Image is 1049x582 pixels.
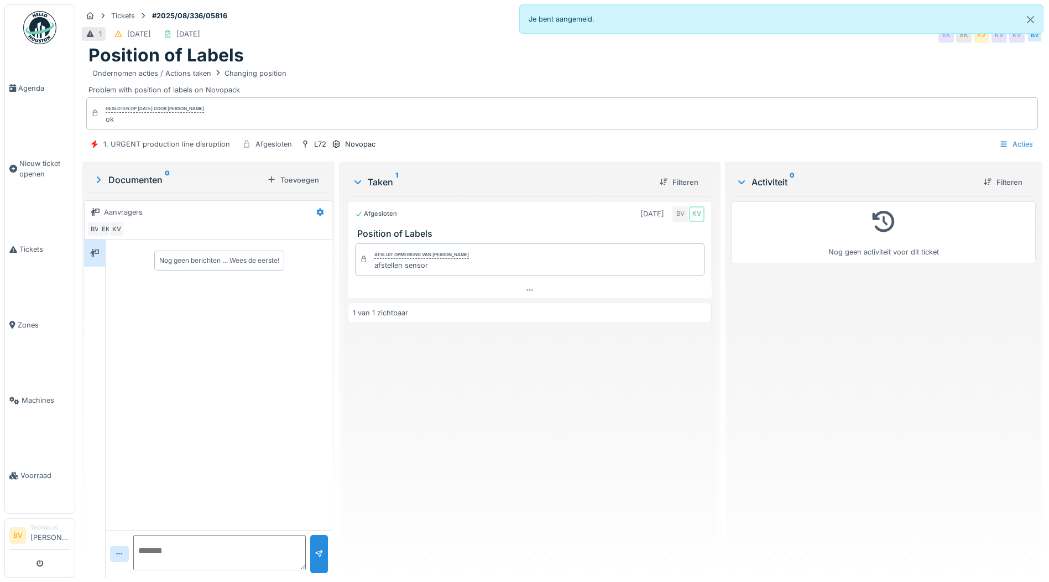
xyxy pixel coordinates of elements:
[20,470,70,481] span: Voorraad
[355,209,397,219] div: Afgesloten
[165,173,170,186] sup: 0
[22,395,70,406] span: Machines
[18,320,70,330] span: Zones
[111,11,135,21] div: Tickets
[736,175,974,189] div: Activiteit
[1018,5,1043,34] button: Close
[103,139,230,149] div: 1. URGENT production line disruption
[99,29,102,39] div: 1
[19,158,70,179] span: Nieuw ticket openen
[18,83,70,93] span: Agenda
[5,212,75,287] a: Tickets
[9,527,26,544] li: BV
[5,50,75,126] a: Agenda
[87,221,102,237] div: BV
[994,136,1038,152] div: Acties
[790,175,795,189] sup: 0
[127,29,151,39] div: [DATE]
[395,175,398,189] sup: 1
[938,27,954,43] div: EK
[357,228,707,239] h3: Position of Labels
[106,114,204,124] div: ok
[655,175,703,190] div: Filteren
[5,126,75,212] a: Nieuw ticket openen
[5,438,75,513] a: Voorraad
[374,251,469,259] div: Afsluit opmerking van [PERSON_NAME]
[374,260,469,271] div: afstellen sensor
[991,27,1007,43] div: KV
[176,29,200,39] div: [DATE]
[314,139,326,149] div: L72
[19,244,70,254] span: Tickets
[1027,27,1042,43] div: BV
[345,139,375,149] div: Novopac
[353,308,408,318] div: 1 van 1 zichtbaar
[255,139,292,149] div: Afgesloten
[263,173,323,188] div: Toevoegen
[92,68,286,79] div: Ondernomen acties / Actions taken Changing position
[30,523,70,547] li: [PERSON_NAME]
[159,256,279,266] div: Nog geen berichten … Wees de eerste!
[30,523,70,532] div: Technicus
[88,66,1036,95] div: Problem with position of labels on Novopack
[5,363,75,438] a: Machines
[956,27,972,43] div: EK
[106,105,204,113] div: Gesloten op [DATE] door [PERSON_NAME]
[519,4,1044,34] div: Je bent aangemeld.
[352,175,650,189] div: Taken
[672,206,688,222] div: BV
[109,221,124,237] div: KV
[23,11,56,44] img: Badge_color-CXgf-gQk.svg
[979,175,1027,190] div: Filteren
[1009,27,1025,43] div: KV
[5,287,75,362] a: Zones
[93,173,263,186] div: Documenten
[689,206,704,222] div: KV
[104,207,143,217] div: Aanvragers
[98,221,113,237] div: EK
[640,209,664,219] div: [DATE]
[9,523,70,550] a: BV Technicus[PERSON_NAME]
[148,11,232,21] strong: #2025/08/336/05816
[88,45,244,66] h1: Position of Labels
[974,27,989,43] div: KV
[739,206,1029,258] div: Nog geen activiteit voor dit ticket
